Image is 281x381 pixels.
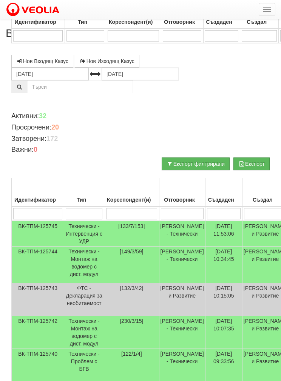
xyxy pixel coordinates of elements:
[13,194,63,205] div: Идентификатор
[65,194,103,205] div: Тип
[11,113,270,120] h4: Активни:
[162,17,202,27] div: Отговорник
[120,318,143,324] span: [230/3/15]
[120,285,143,291] span: [132/3/42]
[205,247,242,283] td: [DATE] 10:34:45
[233,157,270,170] button: Експорт
[6,2,63,18] img: VeoliaLogo.png
[12,316,64,349] td: ВК-ТПМ-125742
[162,157,230,170] button: Експорт филтрирани
[205,221,242,247] td: [DATE] 11:53:06
[11,135,270,143] h4: Затворени:
[120,248,143,255] span: [149/3/59]
[12,283,64,316] td: ВК-ТПМ-125743
[6,27,275,39] h2: Всички Казуси
[205,283,242,316] td: [DATE] 10:15:05
[64,247,104,283] td: Технически - Монтаж на водомер с дист. модул
[121,351,142,357] span: [122/1/4]
[205,316,242,349] td: [DATE] 10:07:35
[205,178,242,207] th: Създаден: No sort applied, activate to apply an ascending sort
[66,17,105,27] div: Тип
[11,146,270,154] h4: Важни:
[27,80,133,93] input: Търсене по Идентификатор, Бл/Вх/Ап, Тип, Описание, Моб. Номер, Имейл, Файл, Коментар,
[159,247,205,283] td: [PERSON_NAME] - Технически
[12,247,64,283] td: ВК-ТПМ-125744
[64,221,104,247] td: Технически - Интервенция с УДР
[64,316,104,349] td: Технически - Монтаж на водомер с дист. модул
[13,17,63,27] div: Идентификатор
[159,283,205,316] td: [PERSON_NAME] и Развитие
[51,123,59,131] b: 20
[11,55,73,68] a: Нов Входящ Казус
[34,146,37,153] b: 0
[107,17,160,27] div: Кореспондент(и)
[39,112,46,120] b: 32
[159,221,205,247] td: [PERSON_NAME] - Технически
[205,17,239,27] div: Създаден
[12,221,64,247] td: ВК-ТПМ-125745
[161,194,204,205] div: Отговорник
[118,223,145,229] span: [133/7/153]
[104,178,159,207] th: Кореспондент(и): No sort applied, activate to apply an ascending sort
[64,178,104,207] th: Тип: No sort applied, activate to apply an ascending sort
[64,283,104,316] td: ФТС - Декларация за необитаемост
[12,178,64,207] th: Идентификатор: No sort applied, activate to apply an ascending sort
[159,178,205,207] th: Отговорник: No sort applied, activate to apply an ascending sort
[11,124,270,131] h4: Просрочени:
[75,55,139,68] a: Нов Изходящ Казус
[241,17,277,27] div: Създал
[207,194,241,205] div: Създаден
[105,194,157,205] div: Кореспондент(и)
[46,135,58,142] b: 172
[159,316,205,349] td: [PERSON_NAME] - Технически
